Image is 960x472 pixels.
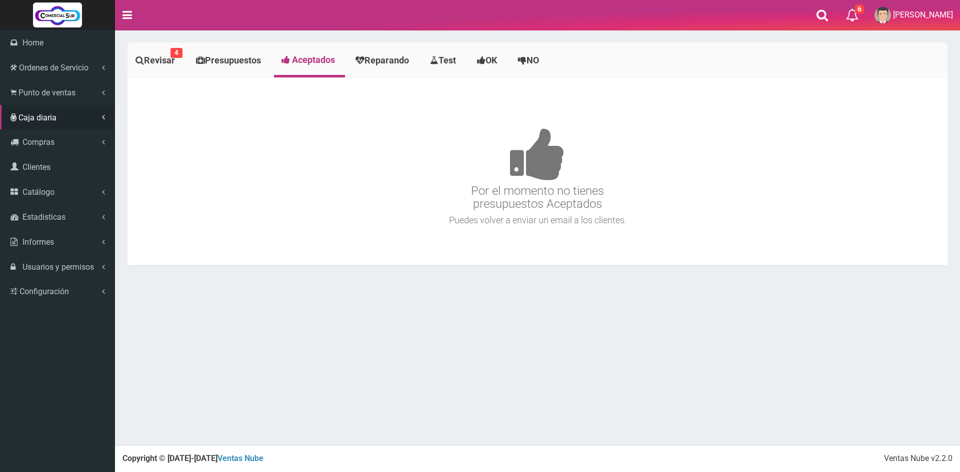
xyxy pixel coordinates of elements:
span: NO [526,55,539,65]
span: Caja diaria [18,113,56,122]
span: Configuración [19,287,69,296]
div: Ventas Nube v2.2.0 [884,453,952,465]
span: 6 [855,4,864,14]
span: Informes [22,237,54,247]
a: Presupuestos [188,45,271,76]
h4: Puedes volver a enviar un email a los clientes. [130,215,945,225]
strong: Copyright © [DATE]-[DATE] [122,454,263,463]
span: Compras [22,137,54,147]
span: Punto de ventas [18,88,75,97]
h3: Por el momento no tienes presupuestos Aceptados [130,98,945,211]
a: OK [469,45,507,76]
span: [PERSON_NAME] [893,10,953,19]
span: Ordenes de Servicio [19,63,88,72]
img: User Image [874,7,891,23]
span: Home [22,38,43,47]
small: 4 [170,48,182,58]
span: Aceptados [292,54,335,65]
span: Clientes [22,162,50,172]
img: Logo grande [33,2,82,27]
a: Reparando [347,45,419,76]
a: Test [422,45,466,76]
span: Usuarios y permisos [22,262,94,272]
span: Presupuestos [205,55,261,65]
a: Ventas Nube [217,454,263,463]
span: OK [485,55,497,65]
a: Aceptados [274,45,345,75]
span: Catálogo [22,187,54,197]
a: NO [510,45,549,76]
a: Revisar4 [127,45,185,76]
span: Reparando [364,55,409,65]
span: Test [438,55,456,65]
span: Revisar [144,55,175,65]
span: Estadisticas [22,212,65,222]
